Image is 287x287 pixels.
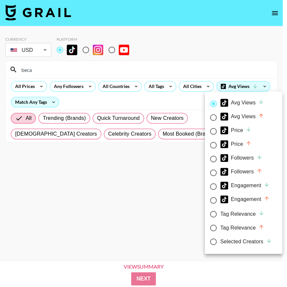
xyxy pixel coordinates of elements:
[220,154,262,162] div: Followers
[254,254,279,279] iframe: Drift Widget Chat Controller
[220,182,270,189] div: Engagement
[220,238,272,246] div: Selected Creators
[220,210,264,218] div: Tag Relevance
[220,113,264,121] div: Avg Views
[220,168,262,176] div: Followers
[220,140,251,148] div: Price
[220,99,264,107] div: Avg Views
[220,195,270,203] div: Engagement
[220,126,251,134] div: Price
[220,224,264,232] div: Tag Relevance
